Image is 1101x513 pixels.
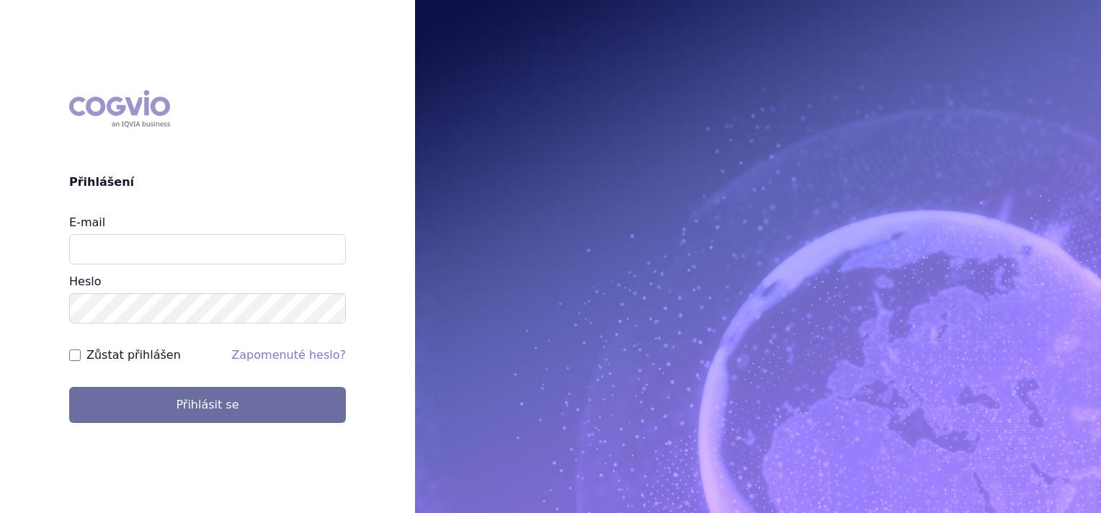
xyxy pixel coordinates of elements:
[69,90,170,128] div: COGVIO
[231,348,346,362] a: Zapomenuté heslo?
[69,174,346,191] h2: Přihlášení
[69,215,105,229] label: E-mail
[69,387,346,423] button: Přihlásit se
[86,347,181,364] label: Zůstat přihlášen
[69,275,101,288] label: Heslo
